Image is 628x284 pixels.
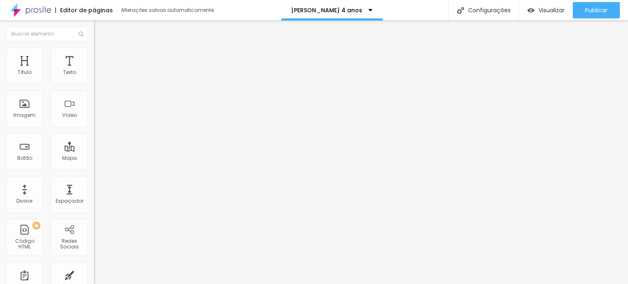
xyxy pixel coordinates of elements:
[55,7,113,13] div: Editor de páginas
[78,31,83,36] img: Icone
[53,238,85,250] div: Redes Sociais
[16,198,33,204] div: Divisor
[17,155,32,161] div: Botão
[573,2,620,18] button: Publicar
[63,69,76,75] div: Texto
[94,20,628,284] iframe: Editor
[62,155,77,161] div: Mapa
[18,69,31,75] div: Título
[585,7,608,13] span: Publicar
[291,7,362,13] p: [PERSON_NAME] 4 anos
[121,8,215,13] div: Alterações salvas automaticamente
[56,198,83,204] div: Espaçador
[8,238,40,250] div: Código HTML
[527,7,534,14] img: view-1.svg
[457,7,464,14] img: Icone
[62,112,77,118] div: Vídeo
[519,2,573,18] button: Visualizar
[13,112,36,118] div: Imagem
[538,7,565,13] span: Visualizar
[6,27,88,41] input: Buscar elemento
